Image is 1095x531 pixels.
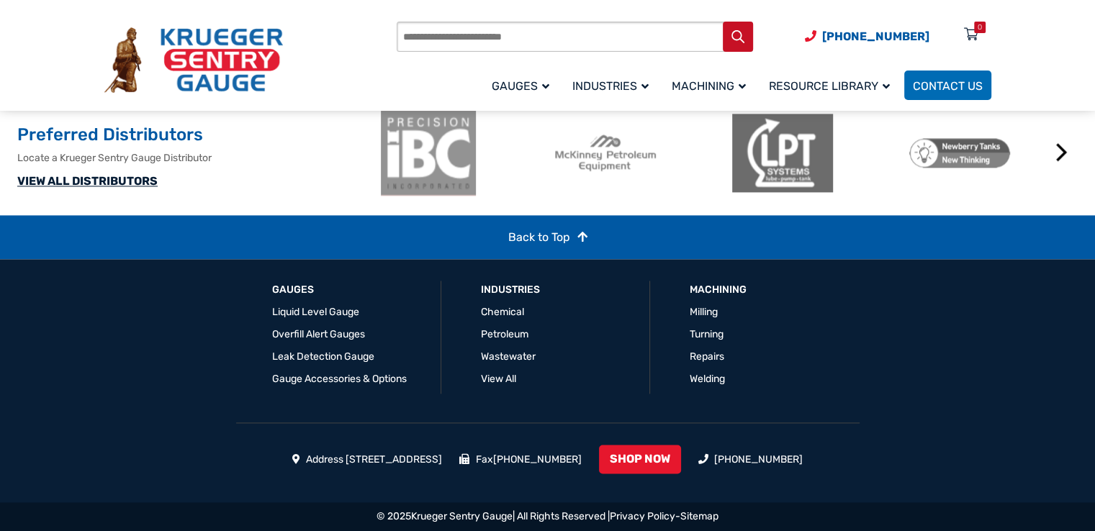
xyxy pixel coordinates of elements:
a: Milling [690,306,718,318]
img: LPT [732,109,833,196]
a: Industries [564,68,663,102]
a: View All [481,373,516,385]
img: ibc-logo [378,109,479,196]
a: Privacy Policy [610,510,675,522]
a: Gauge Accessories & Options [272,373,407,385]
a: Chemical [481,306,524,318]
a: Leak Detection Gauge [272,350,374,363]
div: 0 [978,22,982,33]
a: VIEW ALL DISTRIBUTORS [17,174,158,188]
h2: Preferred Distributors [17,124,371,147]
a: Resource Library [760,68,904,102]
span: Industries [572,79,649,93]
li: Address [STREET_ADDRESS] [292,452,443,467]
a: Sitemap [680,510,718,522]
a: Machining [690,283,747,297]
img: Krueger Sentry Gauge [104,27,283,94]
span: Resource Library [769,79,890,93]
a: Welding [690,373,725,385]
a: Krueger Sentry Gauge [411,510,513,522]
a: Machining [663,68,760,102]
span: Contact Us [913,79,983,93]
button: Next [1047,138,1076,167]
a: Petroleum [481,328,528,340]
img: McKinney Petroleum Equipment [555,109,656,196]
span: Gauges [492,79,549,93]
a: GAUGES [272,283,314,297]
a: Overfill Alert Gauges [272,328,365,340]
a: Phone Number (920) 434-8860 [805,27,929,45]
span: Machining [672,79,746,93]
button: 3 of 2 [739,204,753,219]
li: Fax [459,452,582,467]
img: Newberry Tanks [909,109,1010,196]
a: Repairs [690,350,724,363]
a: [PHONE_NUMBER] [714,453,803,466]
a: Industries [481,283,540,297]
a: Gauges [483,68,564,102]
a: Wastewater [481,350,536,363]
a: SHOP NOW [599,445,681,473]
a: Turning [690,328,724,340]
a: Contact Us [904,71,991,100]
a: Liquid Level Gauge [272,306,359,318]
button: 1 of 2 [695,204,710,219]
p: Locate a Krueger Sentry Gauge Distributor [17,150,371,165]
button: 2 of 2 [717,204,731,219]
span: [PHONE_NUMBER] [822,29,929,43]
